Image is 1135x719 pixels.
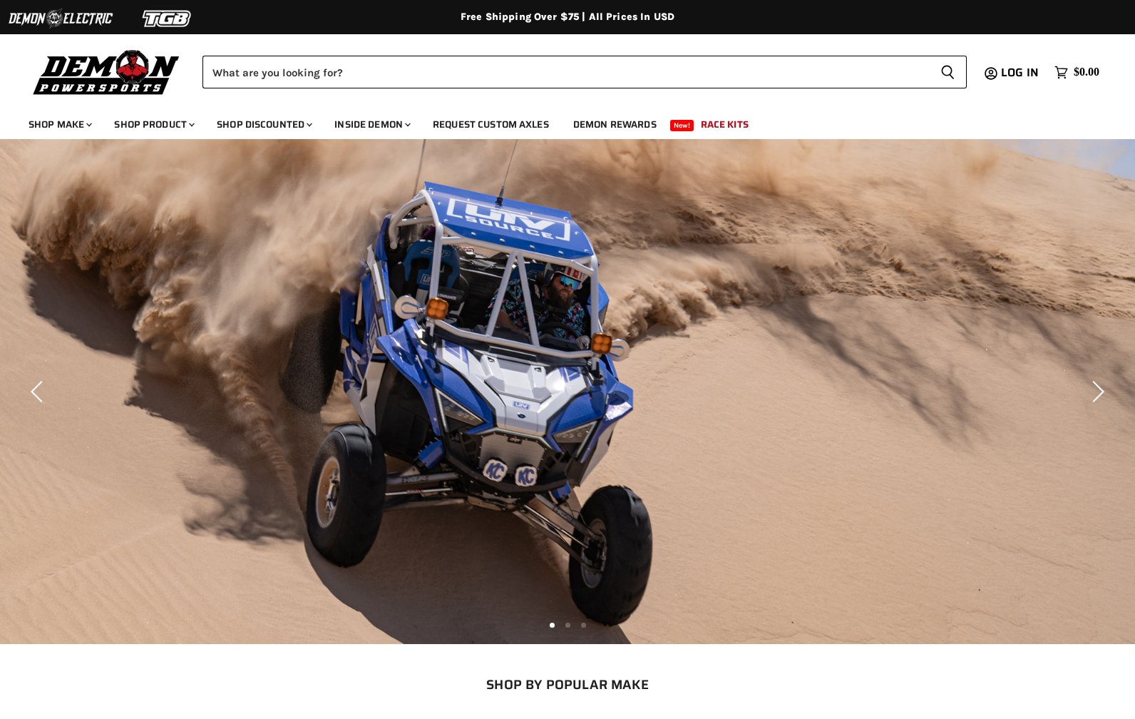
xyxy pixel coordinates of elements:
li: Page dot 2 [565,623,570,628]
img: Demon Electric Logo 2 [7,5,114,32]
a: Shop Make [18,110,101,139]
button: Next [1082,377,1110,406]
li: Page dot 3 [581,623,586,628]
a: Request Custom Axles [422,110,560,139]
a: Race Kits [690,110,759,139]
ul: Main menu [18,104,1096,139]
a: $0.00 [1047,62,1106,83]
span: New! [670,120,694,131]
li: Page dot 1 [550,623,555,628]
input: Search [202,56,929,88]
form: Product [202,56,967,88]
button: Previous [25,377,53,406]
a: Inside Demon [324,110,419,139]
h2: SHOP BY POPULAR MAKE [18,677,1118,692]
img: TGB Logo 2 [114,5,221,32]
a: Log in [995,66,1047,79]
a: Shop Product [103,110,203,139]
a: Shop Discounted [206,110,321,139]
button: Search [929,56,967,88]
a: Demon Rewards [563,110,667,139]
span: Log in [1001,63,1039,81]
img: Demon Powersports [29,46,185,97]
span: $0.00 [1074,66,1099,79]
